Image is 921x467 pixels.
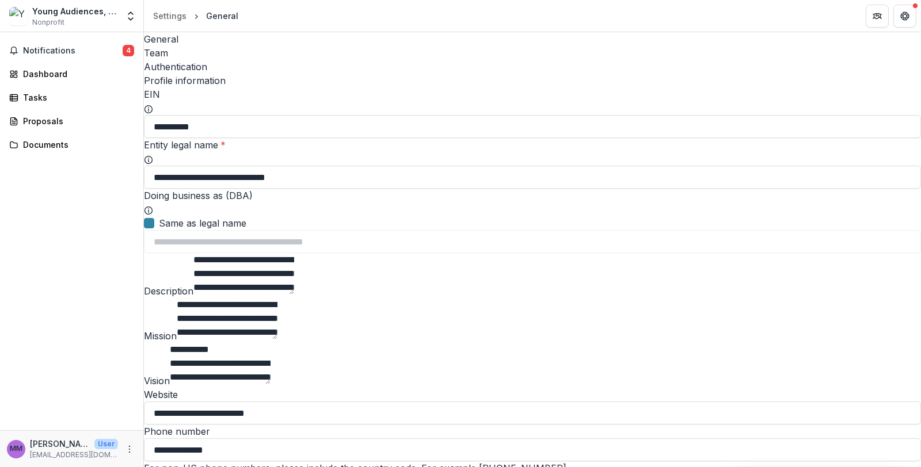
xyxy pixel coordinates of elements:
[153,10,187,22] div: Settings
[32,5,118,17] div: Young Audiences, Inc. of [GEOGRAPHIC_DATA]
[5,112,139,131] a: Proposals
[144,46,921,60] a: Team
[144,190,253,201] label: Doing business as (DBA)
[23,91,130,104] div: Tasks
[23,46,123,56] span: Notifications
[5,88,139,107] a: Tasks
[94,439,118,449] p: User
[32,17,64,28] span: Nonprofit
[144,74,921,87] h2: Profile information
[30,438,90,450] p: [PERSON_NAME]
[144,60,921,74] a: Authentication
[123,5,139,28] button: Open entity switcher
[123,45,134,56] span: 4
[144,89,160,100] label: EIN
[23,115,130,127] div: Proposals
[5,64,139,83] a: Dashboard
[866,5,889,28] button: Partners
[144,285,193,297] label: Description
[893,5,916,28] button: Get Help
[23,68,130,80] div: Dashboard
[123,442,136,456] button: More
[144,32,921,46] a: General
[23,139,130,151] div: Documents
[159,216,246,230] span: Same as legal name
[144,389,178,400] label: Website
[144,375,170,386] label: Vision
[144,330,177,342] label: Mission
[5,41,139,60] button: Notifications4
[10,445,22,453] div: Mary Mettenbrink
[9,7,28,25] img: Young Audiences, Inc. of Houston
[206,10,238,22] div: General
[149,7,191,24] a: Settings
[144,426,210,437] label: Phone number
[5,135,139,154] a: Documents
[144,139,226,151] label: Entity legal name
[30,450,118,460] p: [EMAIL_ADDRESS][DOMAIN_NAME]
[149,7,243,24] nav: breadcrumb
